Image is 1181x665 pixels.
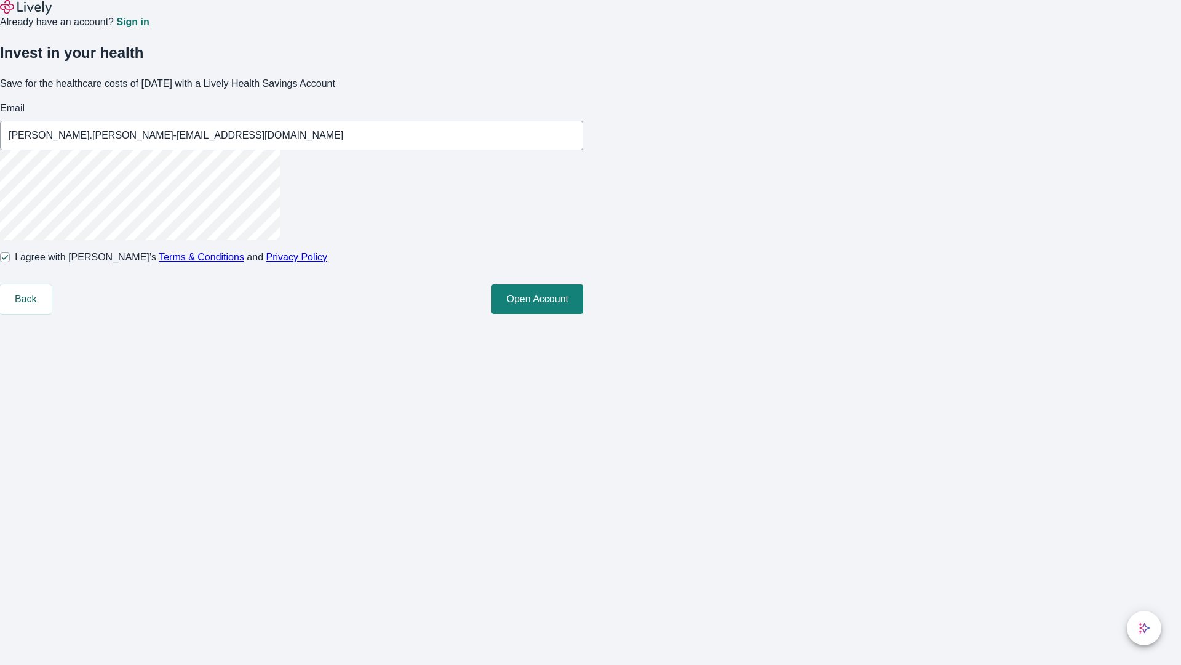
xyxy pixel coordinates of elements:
[159,252,244,262] a: Terms & Conditions
[491,284,583,314] button: Open Account
[1127,611,1161,645] button: chat
[15,250,327,265] span: I agree with [PERSON_NAME]’s and
[116,17,149,27] a: Sign in
[266,252,328,262] a: Privacy Policy
[1138,622,1150,634] svg: Lively AI Assistant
